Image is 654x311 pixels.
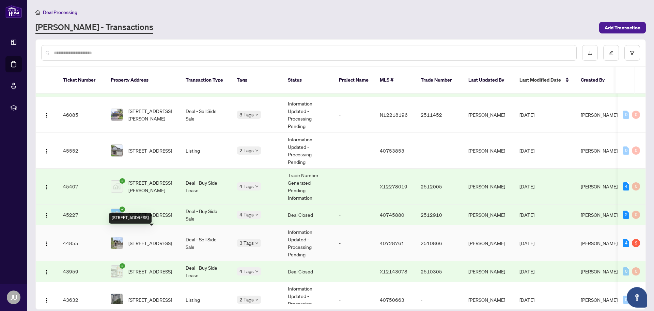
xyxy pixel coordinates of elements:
[581,112,618,118] span: [PERSON_NAME]
[41,238,52,249] button: Logo
[623,296,629,304] div: 0
[380,268,407,274] span: X12143078
[58,169,105,204] td: 45407
[11,293,17,302] span: JU
[519,268,534,274] span: [DATE]
[415,97,463,133] td: 2511452
[255,241,259,245] span: down
[519,183,534,189] span: [DATE]
[41,294,52,305] button: Logo
[463,67,514,94] th: Last Updated By
[588,51,592,55] span: download
[44,113,49,118] img: Logo
[632,267,640,275] div: 0
[239,111,254,118] span: 3 Tags
[58,97,105,133] td: 46085
[333,67,374,94] th: Project Name
[255,270,259,273] span: down
[58,67,105,94] th: Ticket Number
[58,261,105,282] td: 43959
[58,133,105,169] td: 45552
[44,149,49,154] img: Logo
[609,51,613,55] span: edit
[180,97,231,133] td: Deal - Sell Side Sale
[111,294,123,306] img: thumbnail-img
[632,146,640,155] div: 0
[231,67,282,94] th: Tags
[180,169,231,204] td: Deal - Buy Side Lease
[333,97,374,133] td: -
[255,113,259,116] span: down
[255,213,259,216] span: down
[111,181,123,192] img: thumbnail-img
[519,76,561,84] span: Last Modified Date
[632,111,640,119] div: 0
[44,298,49,303] img: Logo
[180,133,231,169] td: Listing
[519,240,534,246] span: [DATE]
[603,45,619,61] button: edit
[111,237,123,249] img: thumbnail-img
[623,211,629,219] div: 2
[463,133,514,169] td: [PERSON_NAME]
[282,225,333,261] td: Information Updated - Processing Pending
[623,267,629,275] div: 0
[624,45,640,61] button: filter
[519,297,534,303] span: [DATE]
[44,184,49,190] img: Logo
[111,209,123,221] img: thumbnail-img
[627,287,647,308] button: Open asap
[180,225,231,261] td: Deal - Sell Side Sale
[630,51,635,55] span: filter
[632,182,640,190] div: 0
[35,10,40,15] span: home
[374,67,415,94] th: MLS #
[380,147,404,154] span: 40753853
[41,266,52,277] button: Logo
[44,241,49,246] img: Logo
[282,67,333,94] th: Status
[282,261,333,282] td: Deal Closed
[415,204,463,225] td: 2512910
[239,239,254,247] span: 3 Tags
[120,207,125,212] span: check-circle
[35,22,153,34] a: [PERSON_NAME] - Transactions
[58,225,105,261] td: 44855
[632,239,640,247] div: 2
[111,266,123,277] img: thumbnail-img
[623,239,629,247] div: 4
[623,182,629,190] div: 4
[43,9,77,15] span: Deal Processing
[415,225,463,261] td: 2510866
[415,67,463,94] th: Trade Number
[239,211,254,218] span: 4 Tags
[380,183,407,189] span: X12278019
[333,204,374,225] td: -
[44,213,49,218] img: Logo
[128,239,172,247] span: [STREET_ADDRESS]
[333,225,374,261] td: -
[575,67,616,94] th: Created By
[41,145,52,156] button: Logo
[282,97,333,133] td: Information Updated - Processing Pending
[380,212,404,218] span: 40745880
[109,213,152,224] div: [STREET_ADDRESS]
[128,296,172,303] span: [STREET_ADDRESS]
[239,182,254,190] span: 4 Tags
[128,268,172,275] span: [STREET_ADDRESS]
[519,112,534,118] span: [DATE]
[519,147,534,154] span: [DATE]
[333,133,374,169] td: -
[120,263,125,269] span: check-circle
[239,296,254,303] span: 2 Tags
[623,146,629,155] div: 0
[463,261,514,282] td: [PERSON_NAME]
[581,268,618,274] span: [PERSON_NAME]
[282,204,333,225] td: Deal Closed
[128,107,175,122] span: [STREET_ADDRESS][PERSON_NAME]
[255,149,259,152] span: down
[582,45,598,61] button: download
[463,169,514,204] td: [PERSON_NAME]
[239,146,254,154] span: 2 Tags
[5,5,22,18] img: logo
